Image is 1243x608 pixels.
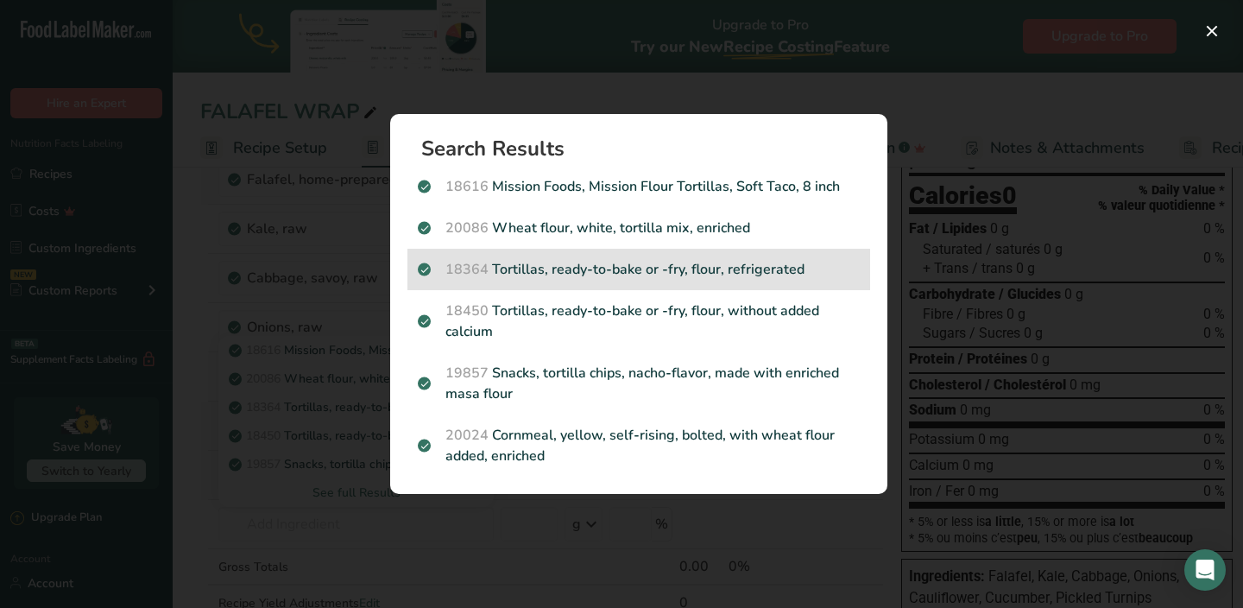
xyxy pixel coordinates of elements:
span: 18364 [445,260,489,279]
p: Tortillas, ready-to-bake or -fry, flour, without added calcium [418,301,860,342]
span: 19857 [445,364,489,383]
span: 20086 [445,218,489,237]
p: Cornmeal, yellow, self-rising, bolted, with wheat flour added, enriched [418,425,860,466]
h1: Search Results [421,138,870,159]
span: 20024 [445,426,489,445]
span: 18450 [445,301,489,320]
p: Wheat flour, white, tortilla mix, enriched [418,218,860,238]
p: Mission Foods, Mission Flour Tortillas, Soft Taco, 8 inch [418,176,860,197]
span: 18616 [445,177,489,196]
p: Tortillas, ready-to-bake or -fry, flour, refrigerated [418,259,860,280]
div: Open Intercom Messenger [1184,549,1226,591]
p: Snacks, tortilla chips, nacho-flavor, made with enriched masa flour [418,363,860,404]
